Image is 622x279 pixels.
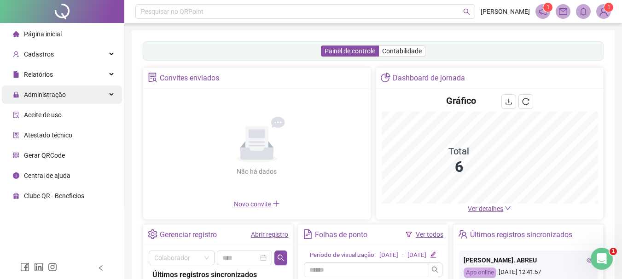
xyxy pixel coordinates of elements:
span: lock [13,91,19,98]
div: Gerenciar registro [160,227,217,243]
span: Aceite de uso [24,111,62,119]
span: Novo convite [234,200,280,208]
div: Convites enviados [160,70,219,86]
span: file-text [303,229,313,239]
span: eye [587,257,593,263]
div: Dashboard de jornada [393,70,465,86]
span: Clube QR - Beneficios [24,192,84,199]
div: - [402,251,404,260]
span: left [98,265,104,271]
span: info-circle [13,172,19,179]
span: Cadastros [24,51,54,58]
div: [DATE] 12:41:57 [464,268,593,278]
span: user-add [13,51,19,57]
span: setting [148,229,157,239]
div: [PERSON_NAME]. ABREU [464,255,593,265]
span: solution [13,132,19,138]
span: search [463,8,470,15]
a: Ver detalhes down [468,205,511,212]
span: edit [430,251,436,257]
span: linkedin [34,262,43,272]
span: Central de ajuda [24,172,70,179]
div: [DATE] [379,251,398,260]
img: 82813 [597,5,610,18]
span: pie-chart [381,73,390,82]
span: plus [273,200,280,207]
div: App online [464,268,496,278]
span: file [13,71,19,78]
h4: Gráfico [446,94,476,107]
span: 1 [546,4,550,11]
span: solution [148,73,157,82]
span: qrcode [13,152,19,159]
span: gift [13,193,19,199]
div: Não há dados [215,166,299,177]
div: Período de visualização: [310,251,376,260]
span: facebook [20,262,29,272]
iframe: Intercom live chat [591,248,613,270]
div: Últimos registros sincronizados [470,227,572,243]
span: home [13,31,19,37]
span: Gerar QRCode [24,152,65,159]
span: search [277,254,285,262]
span: 1 [610,248,617,255]
span: instagram [48,262,57,272]
span: notification [539,7,547,16]
sup: Atualize o seu contato no menu Meus Dados [604,3,613,12]
a: Ver todos [416,231,443,238]
span: mail [559,7,567,16]
span: filter [406,231,412,238]
span: Ver detalhes [468,205,503,212]
span: download [505,98,512,105]
span: Página inicial [24,30,62,38]
span: [PERSON_NAME] [481,6,530,17]
span: Atestado técnico [24,131,72,139]
span: 1 [607,4,610,11]
span: Contabilidade [382,47,422,55]
span: search [431,266,439,273]
span: audit [13,112,19,118]
span: reload [522,98,529,105]
div: [DATE] [407,251,426,260]
span: Relatórios [24,71,53,78]
span: Painel de controle [325,47,375,55]
a: Abrir registro [251,231,288,238]
span: down [505,205,511,211]
span: Administração [24,91,66,98]
span: team [458,229,468,239]
span: bell [579,7,587,16]
sup: 1 [543,3,552,12]
div: Folhas de ponto [315,227,367,243]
